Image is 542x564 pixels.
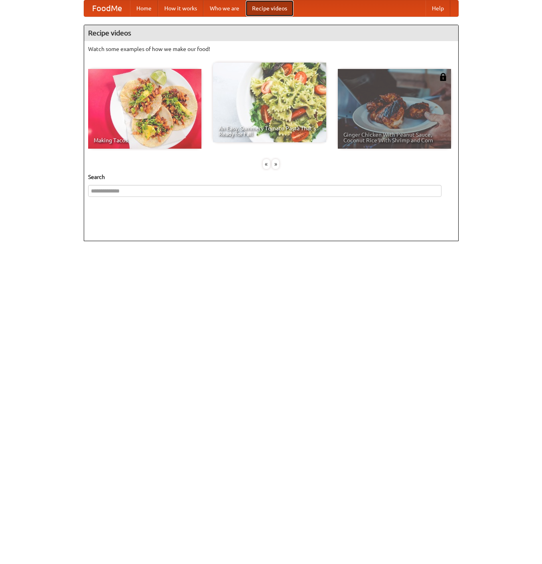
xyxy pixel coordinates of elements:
a: Making Tacos [88,69,201,149]
div: « [263,159,270,169]
a: Home [130,0,158,16]
span: An Easy, Summery Tomato Pasta That's Ready for Fall [219,126,321,137]
p: Watch some examples of how we make our food! [88,45,454,53]
h4: Recipe videos [84,25,458,41]
img: 483408.png [439,73,447,81]
div: » [272,159,279,169]
a: Who we are [203,0,246,16]
a: Recipe videos [246,0,294,16]
h5: Search [88,173,454,181]
a: An Easy, Summery Tomato Pasta That's Ready for Fall [213,63,326,142]
a: FoodMe [84,0,130,16]
a: Help [426,0,450,16]
span: Making Tacos [94,138,196,143]
a: How it works [158,0,203,16]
